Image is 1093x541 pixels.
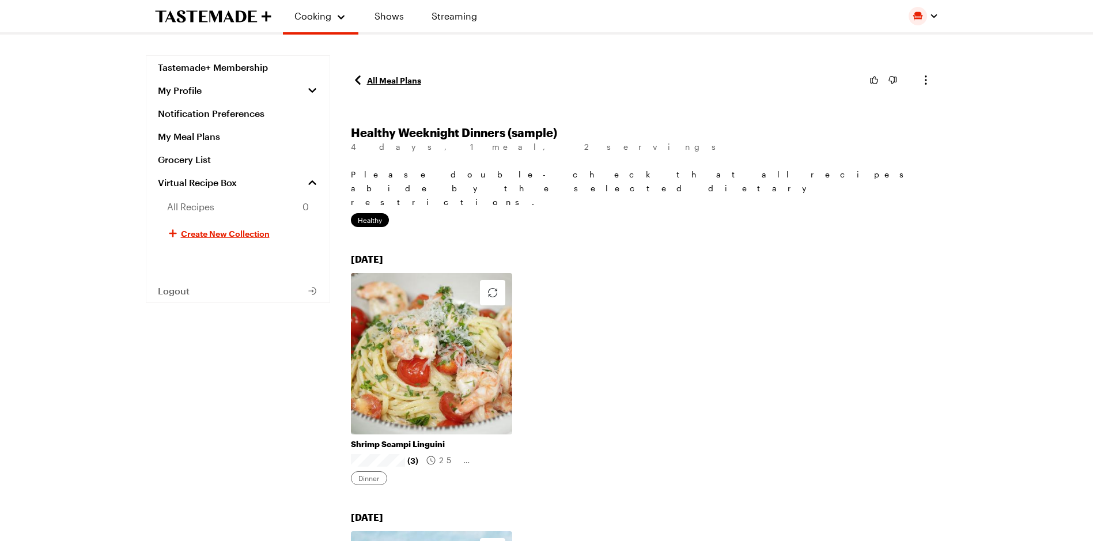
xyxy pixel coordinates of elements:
a: To Tastemade Home Page [155,10,271,23]
a: Virtual Recipe Box [146,171,330,194]
a: All Recipes0 [146,194,330,220]
button: Create New Collection [146,220,330,247]
span: Cooking [294,10,331,21]
span: 0 [302,200,309,214]
a: Grocery List [146,148,330,171]
span: Please double-check that all recipes abide by the selected dietary restrictions. [351,169,916,207]
span: Create New Collection [181,228,270,239]
a: My Meal Plans [146,125,330,148]
span: All Recipes [167,200,214,214]
span: Logout [158,285,190,297]
a: Tastemade+ Membership [146,56,330,79]
button: down vote button [886,74,899,86]
span: [DATE] [351,512,383,523]
button: Profile picture [909,7,939,25]
button: Cooking [294,5,347,28]
span: My Profile [158,85,202,96]
span: Virtual Recipe Box [158,177,237,188]
h1: Healthy Weeknight Dinners (sample) [351,126,948,139]
button: Logout [146,279,330,302]
a: Notification Preferences [146,102,330,125]
span: healthy [358,215,382,225]
img: Profile picture [909,7,927,25]
a: Shrimp Scampi Linguini [351,439,512,449]
button: My Profile [146,79,330,102]
span: 4 days , 1 meal , 2 servings [351,142,728,152]
button: up vote button [867,74,881,86]
a: All Meal Plans [351,73,421,87]
span: [DATE] [351,254,383,264]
